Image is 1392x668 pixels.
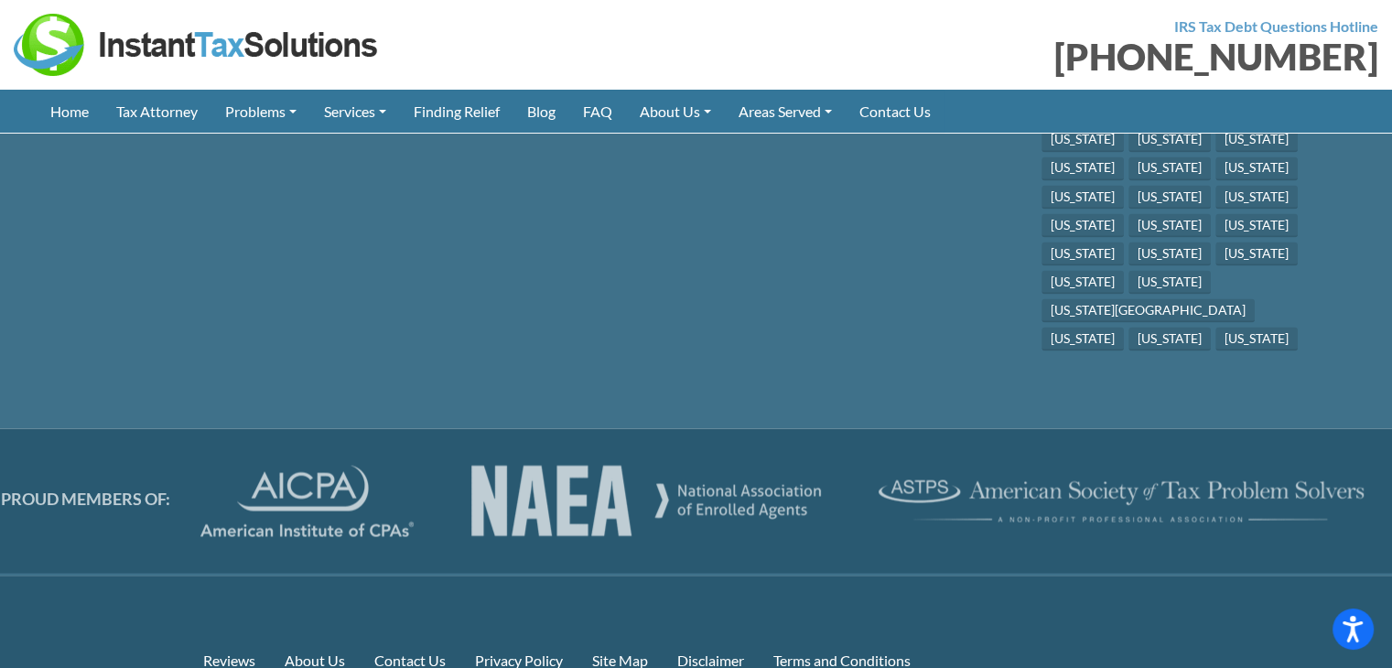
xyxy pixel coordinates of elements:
[1041,156,1124,180] a: [US_STATE]
[569,90,626,133] a: FAQ
[310,90,400,133] a: Services
[1041,270,1124,294] a: [US_STATE]
[846,90,944,133] a: Contact Us
[200,465,414,536] img: AICPA Logo
[1041,128,1124,152] a: [US_STATE]
[211,90,310,133] a: Problems
[1215,185,1298,209] a: [US_STATE]
[1128,242,1211,265] a: [US_STATE]
[37,90,103,133] a: Home
[1128,213,1211,237] a: [US_STATE]
[1128,128,1211,152] a: [US_STATE]
[1041,213,1124,237] a: [US_STATE]
[1041,298,1255,322] a: [US_STATE][GEOGRAPHIC_DATA]
[1041,242,1124,265] a: [US_STATE]
[710,38,1379,75] div: [PHONE_NUMBER]
[1041,327,1124,350] a: [US_STATE]
[471,465,821,536] img: AICPA Logo
[626,90,725,133] a: About Us
[400,90,513,133] a: Finding Relief
[1128,185,1211,209] a: [US_STATE]
[1215,213,1298,237] a: [US_STATE]
[14,34,380,51] a: Instant Tax Solutions Logo
[14,14,380,76] img: Instant Tax Solutions Logo
[1128,327,1211,350] a: [US_STATE]
[879,479,1364,522] img: ASTPS Logo
[1215,327,1298,350] a: [US_STATE]
[103,90,211,133] a: Tax Attorney
[1128,270,1211,294] a: [US_STATE]
[1128,156,1211,180] a: [US_STATE]
[1,488,170,508] span: PROUD MEMBERS OF:
[1041,185,1124,209] a: [US_STATE]
[1174,17,1378,35] strong: IRS Tax Debt Questions Hotline
[1215,156,1298,180] a: [US_STATE]
[1215,242,1298,265] a: [US_STATE]
[513,90,569,133] a: Blog
[1215,128,1298,152] a: [US_STATE]
[725,90,846,133] a: Areas Served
